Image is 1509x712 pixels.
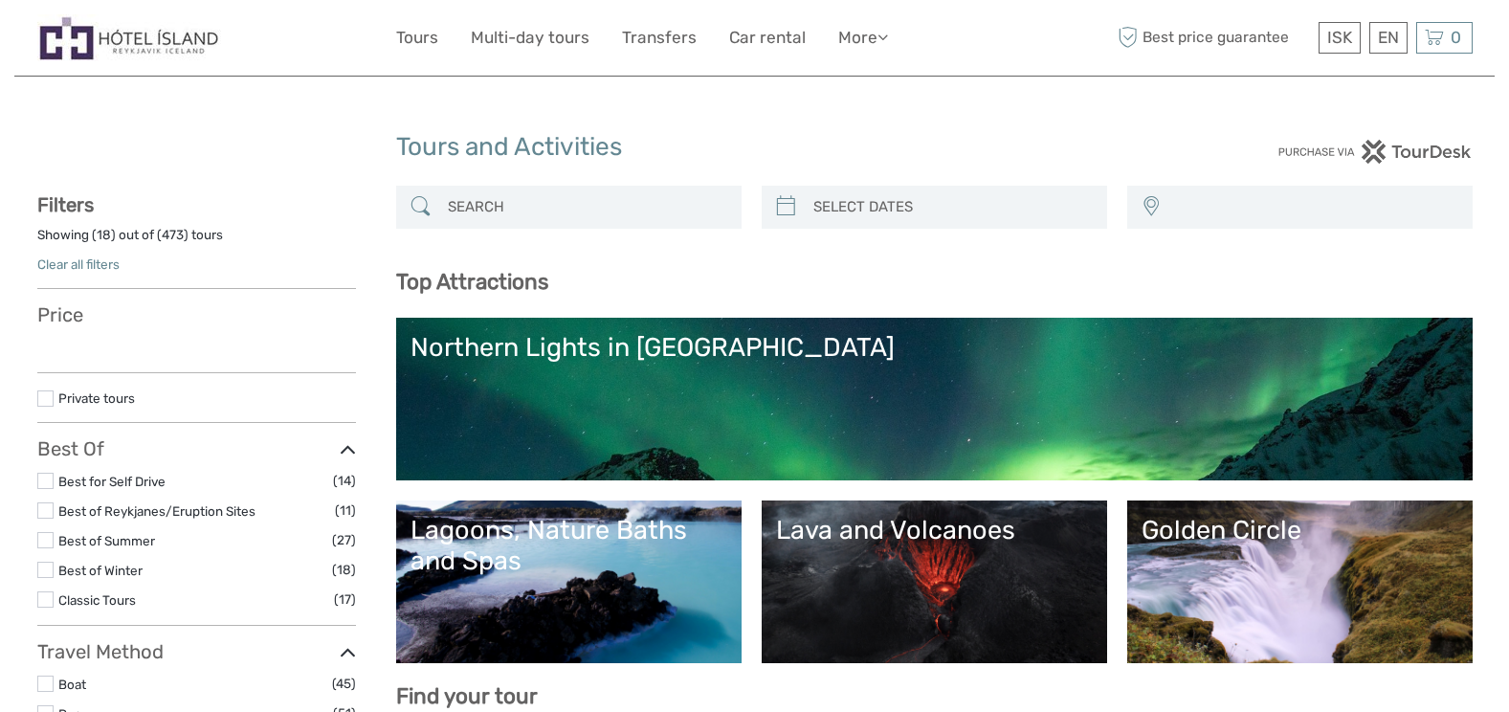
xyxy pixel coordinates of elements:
span: (17) [334,589,356,611]
h3: Best Of [37,437,356,460]
span: 0 [1448,28,1464,47]
a: Transfers [622,24,697,52]
h1: Tours and Activities [396,132,1114,163]
a: Multi-day tours [471,24,589,52]
a: Lagoons, Nature Baths and Spas [411,515,727,649]
a: Private tours [58,390,135,406]
span: (18) [332,559,356,581]
a: Best of Winter [58,563,143,578]
a: Classic Tours [58,592,136,608]
div: Lava and Volcanoes [776,515,1093,545]
span: (27) [332,529,356,551]
a: Best of Summer [58,533,155,548]
label: 473 [162,226,184,244]
img: PurchaseViaTourDesk.png [1277,140,1472,164]
div: EN [1369,22,1408,54]
a: More [838,24,888,52]
a: Northern Lights in [GEOGRAPHIC_DATA] [411,332,1458,466]
strong: Filters [37,193,94,216]
span: Best price guarantee [1114,22,1314,54]
h3: Price [37,303,356,326]
span: (14) [333,470,356,492]
span: ISK [1327,28,1352,47]
div: Showing ( ) out of ( ) tours [37,226,356,256]
a: Best for Self Drive [58,474,166,489]
a: Clear all filters [37,256,120,272]
a: Lava and Volcanoes [776,515,1093,649]
h3: Travel Method [37,640,356,663]
input: SELECT DATES [806,190,1098,224]
div: Northern Lights in [GEOGRAPHIC_DATA] [411,332,1458,363]
div: Lagoons, Nature Baths and Spas [411,515,727,577]
div: Golden Circle [1142,515,1458,545]
a: Car rental [729,24,806,52]
img: Hótel Ísland [37,14,221,61]
a: Tours [396,24,438,52]
input: SEARCH [440,190,732,224]
a: Golden Circle [1142,515,1458,649]
label: 18 [97,226,111,244]
a: Boat [58,677,86,692]
span: (45) [332,673,356,695]
span: (11) [335,500,356,522]
b: Find your tour [396,683,538,709]
b: Top Attractions [396,269,548,295]
a: Best of Reykjanes/Eruption Sites [58,503,255,519]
